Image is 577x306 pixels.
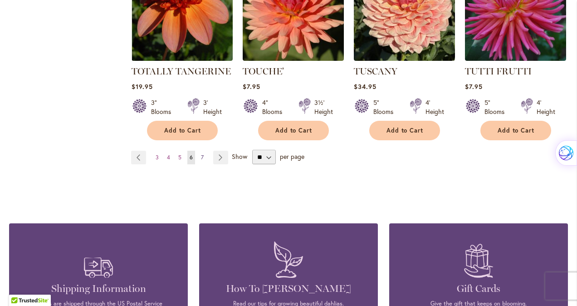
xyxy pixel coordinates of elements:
a: TUSCANY [354,54,455,63]
div: 4' Height [537,98,555,116]
span: 4 [167,154,170,161]
a: TUSCANY [354,66,397,77]
span: 7 [201,154,204,161]
span: 6 [190,154,193,161]
a: TOTALLY TANGERINE [132,66,231,77]
span: Add to Cart [498,127,535,134]
iframe: Launch Accessibility Center [7,274,32,299]
h4: How To [PERSON_NAME] [213,282,364,295]
a: TUTTI FRUTTI [465,66,532,77]
div: 3' Height [203,98,222,116]
div: 3" Blooms [151,98,176,116]
span: Add to Cart [386,127,424,134]
a: 5 [176,151,184,164]
div: 5" Blooms [484,98,510,116]
a: TOUCHE' [243,54,344,63]
span: Add to Cart [275,127,313,134]
a: TUTTI FRUTTI [465,54,566,63]
span: $34.95 [354,82,377,91]
h4: Shipping Information [23,282,174,295]
span: Show [232,152,247,161]
a: 7 [199,151,206,164]
div: 5" Blooms [373,98,399,116]
button: Add to Cart [147,121,218,140]
div: 4' Height [425,98,444,116]
span: $19.95 [132,82,153,91]
a: 3 [153,151,161,164]
button: Add to Cart [480,121,551,140]
a: TOTALLY TANGERINE [132,54,233,63]
span: 5 [178,154,181,161]
h4: Gift Cards [403,282,554,295]
button: Add to Cart [258,121,329,140]
div: 4" Blooms [262,98,288,116]
span: per page [280,152,304,161]
span: 3 [156,154,159,161]
div: 3½' Height [314,98,333,116]
button: Add to Cart [369,121,440,140]
span: $7.95 [465,82,483,91]
a: 4 [165,151,172,164]
span: Add to Cart [164,127,201,134]
a: TOUCHE' [243,66,284,77]
span: $7.95 [243,82,260,91]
